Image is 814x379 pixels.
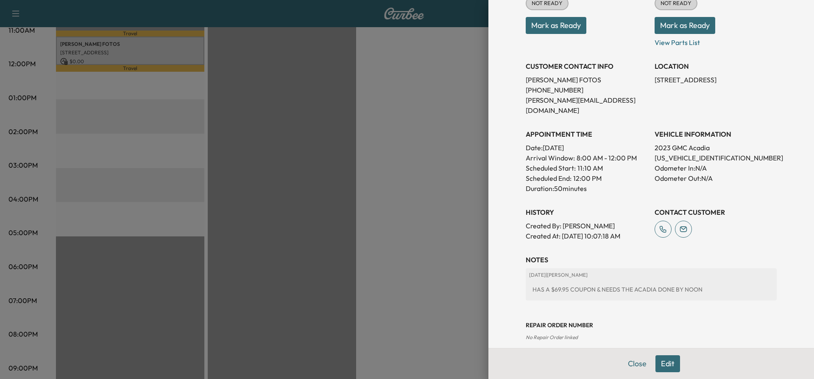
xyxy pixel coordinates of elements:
[655,153,777,163] p: [US_VEHICLE_IDENTIFICATION_NUMBER]
[526,207,648,217] h3: History
[526,129,648,139] h3: APPOINTMENT TIME
[526,75,648,85] p: [PERSON_NAME] FOTOS
[573,173,602,183] p: 12:00 PM
[526,95,648,115] p: [PERSON_NAME][EMAIL_ADDRESS][DOMAIN_NAME]
[655,207,777,217] h3: CONTACT CUSTOMER
[577,153,637,163] span: 8:00 AM - 12:00 PM
[529,272,773,278] p: [DATE] | [PERSON_NAME]
[655,129,777,139] h3: VEHICLE INFORMATION
[526,231,648,241] p: Created At : [DATE] 10:07:18 AM
[655,61,777,71] h3: LOCATION
[526,61,648,71] h3: CUSTOMER CONTACT INFO
[655,17,715,34] button: Mark as Ready
[526,334,578,340] span: No Repair Order linked
[655,75,777,85] p: [STREET_ADDRESS]
[655,355,680,372] button: Edit
[655,173,777,183] p: Odometer Out: N/A
[577,163,603,173] p: 11:10 AM
[526,255,777,265] h3: NOTES
[526,221,648,231] p: Created By : [PERSON_NAME]
[526,183,648,194] p: Duration: 50 minutes
[526,321,777,329] h3: Repair Order number
[526,153,648,163] p: Arrival Window:
[526,173,571,183] p: Scheduled End:
[526,17,586,34] button: Mark as Ready
[655,34,777,48] p: View Parts List
[655,163,777,173] p: Odometer In: N/A
[526,163,576,173] p: Scheduled Start:
[655,143,777,153] p: 2023 GMC Acadia
[526,143,648,153] p: Date: [DATE]
[526,85,648,95] p: [PHONE_NUMBER]
[622,355,652,372] button: Close
[529,282,773,297] div: HAS A $69.95 COUPON & NEEDS THE ACADIA DONE BY NOON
